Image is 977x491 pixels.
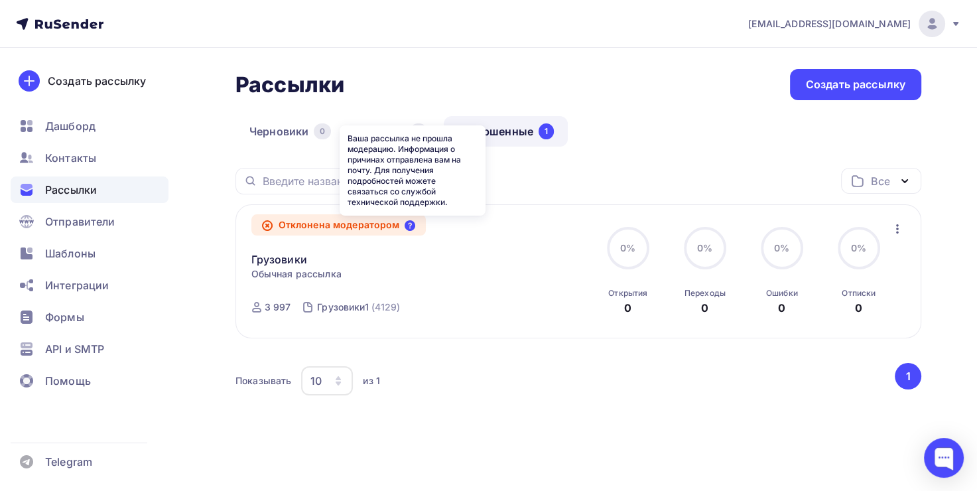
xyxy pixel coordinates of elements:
a: Шаблоны [11,240,168,267]
div: Создать рассылку [806,77,905,92]
span: 0% [697,242,712,253]
a: [EMAIL_ADDRESS][DOMAIN_NAME] [748,11,961,37]
div: 10 [310,373,322,389]
button: Все [841,168,921,194]
a: Грузовики [251,251,307,267]
a: Идущие0 [348,116,441,147]
span: Дашборд [45,118,96,134]
span: Шаблоны [45,245,96,261]
div: (4129) [371,301,401,314]
div: 3 997 [265,301,291,314]
div: 0 [314,123,331,139]
div: Отписки [842,288,876,299]
span: Контакты [45,150,96,166]
div: из 1 [363,374,380,387]
span: [EMAIL_ADDRESS][DOMAIN_NAME] [748,17,911,31]
div: Ошибки [766,288,798,299]
div: 0 [624,300,631,316]
a: Контакты [11,145,168,171]
span: Отправители [45,214,115,230]
div: 0 [778,300,785,316]
a: Формы [11,304,168,330]
div: Переходы [684,288,726,299]
button: 10 [300,366,354,396]
span: Помощь [45,373,91,389]
span: Интеграции [45,277,109,293]
a: Грузовики1 (4129) [316,297,401,318]
span: Обычная рассылка [251,267,342,281]
div: Отклонена модератором [251,214,426,236]
input: Введите название рассылки [263,174,470,188]
div: Грузовики1 [317,301,368,314]
span: Telegram [45,454,92,470]
a: Рассылки [11,176,168,203]
button: Go to page 1 [895,363,921,389]
a: Дашборд [11,113,168,139]
span: 0% [774,242,789,253]
span: 0% [851,242,866,253]
div: Открытия [608,288,647,299]
ul: Pagination [893,363,922,389]
span: Рассылки [45,182,97,198]
div: 0 [701,300,708,316]
span: API и SMTP [45,341,104,357]
span: Формы [45,309,84,325]
div: Создать рассылку [48,73,146,89]
div: 0 [855,300,862,316]
h2: Рассылки [235,72,344,98]
div: Ваша рассылка не прошла модерацию. Информация о причинах отправлена вам на почту. Для получения п... [340,125,486,216]
div: 1 [539,123,554,139]
span: 0% [620,242,635,253]
a: Отправители [11,208,168,235]
div: Все [871,173,889,189]
a: Черновики0 [235,116,345,147]
div: Показывать [235,374,291,387]
a: Завершенные1 [444,116,568,147]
